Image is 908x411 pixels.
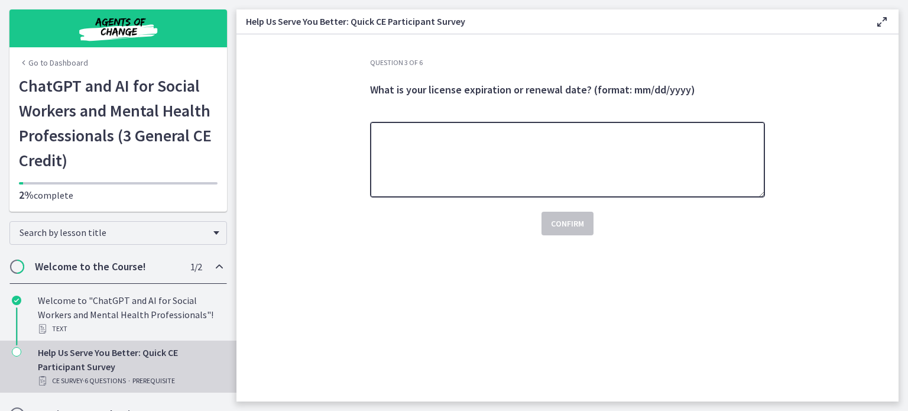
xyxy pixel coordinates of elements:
span: What is your license expiration or renewal date? (format: mm/dd/yyyy) [370,83,695,96]
span: · 6 Questions [83,374,126,388]
span: Search by lesson title [20,226,207,238]
span: PREREQUISITE [132,374,175,388]
img: Agents of Change Social Work Test Prep [47,14,189,43]
h3: Help Us Serve You Better: Quick CE Participant Survey [246,14,856,28]
div: Search by lesson title [9,221,227,245]
span: Confirm [551,216,584,231]
h1: ChatGPT and AI for Social Workers and Mental Health Professionals (3 General CE Credit) [19,73,218,173]
span: 1 / 2 [190,260,202,274]
div: Text [38,322,222,336]
p: complete [19,188,218,202]
a: Go to Dashboard [19,57,88,69]
div: Help Us Serve You Better: Quick CE Participant Survey [38,345,222,388]
div: CE Survey [38,374,222,388]
span: 2% [19,188,34,202]
button: Confirm [541,212,594,235]
h3: Question 3 of 6 [370,58,765,67]
span: · [128,374,130,388]
i: Completed [12,296,21,305]
div: Welcome to "ChatGPT and AI for Social Workers and Mental Health Professionals"! [38,293,222,336]
h2: Welcome to the Course! [35,260,179,274]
